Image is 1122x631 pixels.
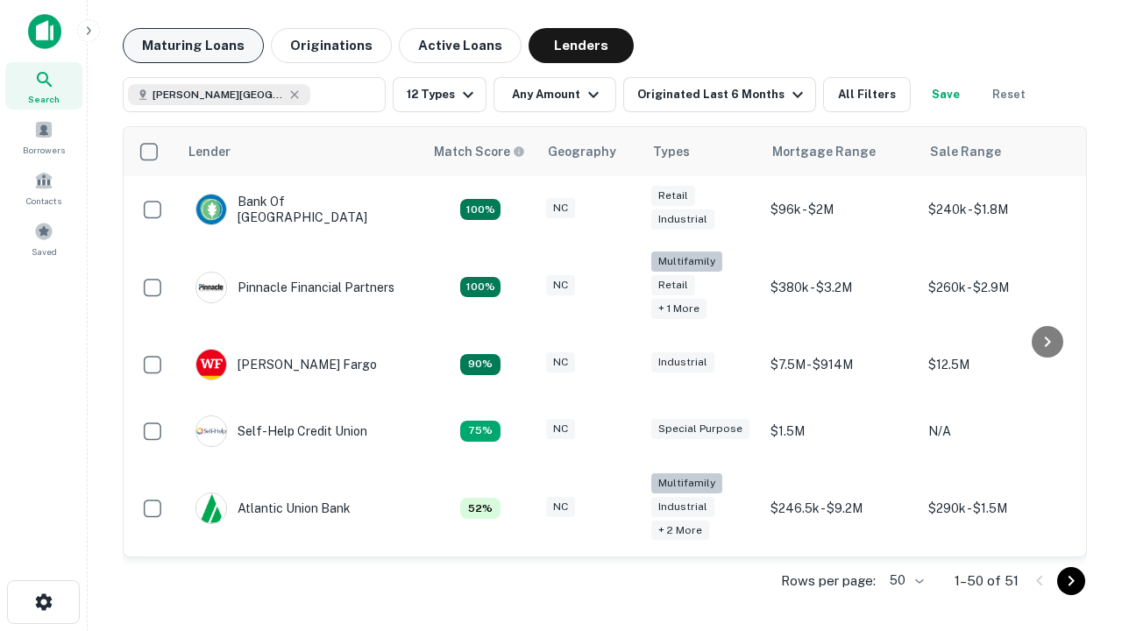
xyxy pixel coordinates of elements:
[651,186,695,206] div: Retail
[195,493,351,524] div: Atlantic Union Bank
[762,243,920,331] td: $380k - $3.2M
[546,275,575,295] div: NC
[5,215,82,262] a: Saved
[1057,567,1085,595] button: Go to next page
[178,127,423,176] th: Lender
[920,127,1077,176] th: Sale Range
[460,498,501,519] div: Matching Properties: 7, hasApolloMatch: undefined
[548,141,616,162] div: Geography
[651,352,714,372] div: Industrial
[920,464,1077,553] td: $290k - $1.5M
[123,28,264,63] button: Maturing Loans
[393,77,486,112] button: 12 Types
[399,28,522,63] button: Active Loans
[23,143,65,157] span: Borrowers
[955,571,1019,592] p: 1–50 of 51
[188,141,231,162] div: Lender
[920,331,1077,398] td: $12.5M
[434,142,525,161] div: Capitalize uses an advanced AI algorithm to match your search with the best lender. The match sco...
[653,141,690,162] div: Types
[32,245,57,259] span: Saved
[781,571,876,592] p: Rows per page:
[920,176,1077,243] td: $240k - $1.8M
[918,77,974,112] button: Save your search to get updates of matches that match your search criteria.
[651,497,714,517] div: Industrial
[5,164,82,211] a: Contacts
[546,198,575,218] div: NC
[920,398,1077,464] td: N/A
[196,493,226,523] img: picture
[196,273,226,302] img: picture
[651,252,722,272] div: Multifamily
[195,349,377,380] div: [PERSON_NAME] Fargo
[546,419,575,439] div: NC
[651,299,707,319] div: + 1 more
[762,398,920,464] td: $1.5M
[546,352,575,372] div: NC
[460,277,501,298] div: Matching Properties: 24, hasApolloMatch: undefined
[623,77,816,112] button: Originated Last 6 Months
[28,14,61,49] img: capitalize-icon.png
[920,243,1077,331] td: $260k - $2.9M
[196,416,226,446] img: picture
[651,209,714,230] div: Industrial
[930,141,1001,162] div: Sale Range
[651,419,749,439] div: Special Purpose
[195,272,394,303] div: Pinnacle Financial Partners
[1034,491,1122,575] iframe: Chat Widget
[637,84,808,105] div: Originated Last 6 Months
[271,28,392,63] button: Originations
[196,350,226,379] img: picture
[195,415,367,447] div: Self-help Credit Union
[772,141,876,162] div: Mortgage Range
[5,62,82,110] a: Search
[195,194,406,225] div: Bank Of [GEOGRAPHIC_DATA]
[529,28,634,63] button: Lenders
[460,354,501,375] div: Matching Properties: 12, hasApolloMatch: undefined
[28,92,60,106] span: Search
[423,127,537,176] th: Capitalize uses an advanced AI algorithm to match your search with the best lender. The match sco...
[434,142,522,161] h6: Match Score
[196,195,226,224] img: picture
[537,127,643,176] th: Geography
[762,464,920,553] td: $246.5k - $9.2M
[762,176,920,243] td: $96k - $2M
[153,87,284,103] span: [PERSON_NAME][GEOGRAPHIC_DATA], [GEOGRAPHIC_DATA]
[26,194,61,208] span: Contacts
[981,77,1037,112] button: Reset
[643,127,762,176] th: Types
[762,331,920,398] td: $7.5M - $914M
[651,473,722,493] div: Multifamily
[460,199,501,220] div: Matching Properties: 14, hasApolloMatch: undefined
[5,113,82,160] a: Borrowers
[823,77,911,112] button: All Filters
[494,77,616,112] button: Any Amount
[460,421,501,442] div: Matching Properties: 10, hasApolloMatch: undefined
[883,568,927,593] div: 50
[762,127,920,176] th: Mortgage Range
[651,521,709,541] div: + 2 more
[651,275,695,295] div: Retail
[546,497,575,517] div: NC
